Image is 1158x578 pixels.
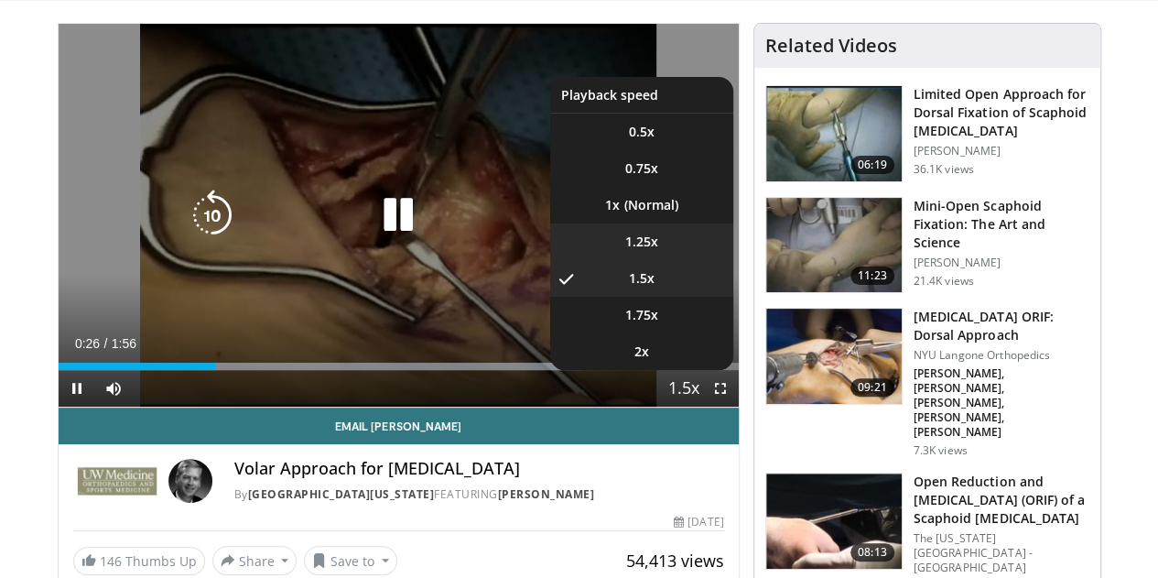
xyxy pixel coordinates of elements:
div: By FEATURING [234,486,724,503]
div: Progress Bar [59,363,739,370]
p: [PERSON_NAME], [PERSON_NAME], [PERSON_NAME], [PERSON_NAME], [PERSON_NAME] [914,366,1089,440]
img: Screen_shot_2010-09-13_at_9.16.13_PM_2.png.150x105_q85_crop-smart_upscale.jpg [766,198,902,293]
button: Fullscreen [702,370,739,407]
button: Share [212,546,298,575]
h3: Mini-Open Scaphoid Fixation: The Art and Science [914,197,1089,252]
span: 0.75x [625,159,658,178]
span: 0:26 [75,336,100,351]
img: 9e8d4ce5-5cf9-4f64-b223-8a8a66678819.150x105_q85_crop-smart_upscale.jpg [766,474,902,569]
span: / [104,336,108,351]
span: 09:21 [850,378,894,397]
button: Mute [95,370,132,407]
p: 36.1K views [914,162,974,177]
button: Pause [59,370,95,407]
span: 1x [605,196,620,214]
a: Email [PERSON_NAME] [59,408,739,444]
p: NYU Langone Orthopedics [914,348,1089,363]
img: 77ce367d-3479-4283-9ae2-dfa1edb86cf6.jpg.150x105_q85_crop-smart_upscale.jpg [766,309,902,404]
button: Playback Rate [666,370,702,407]
span: 146 [100,552,122,570]
a: [PERSON_NAME] [498,486,595,502]
span: 54,413 views [626,550,724,572]
span: 1:56 [112,336,136,351]
a: 09:21 [MEDICAL_DATA] ORIF: Dorsal Approach NYU Langone Orthopedics [PERSON_NAME], [PERSON_NAME], ... [765,308,1089,458]
p: [PERSON_NAME] [914,256,1089,270]
h3: Open Reduction and [MEDICAL_DATA] (ORIF) of a Scaphoid [MEDICAL_DATA] [914,473,1089,528]
video-js: Video Player [59,24,739,408]
h4: Related Videos [765,35,897,57]
span: 2x [634,343,649,361]
span: 06:19 [850,156,894,174]
h4: Volar Approach for [MEDICAL_DATA] [234,459,724,479]
span: 1.5x [629,269,655,288]
img: University of Washington [73,459,161,503]
h3: Limited Open Approach for Dorsal Fixation of Scaphoid [MEDICAL_DATA] [914,85,1089,140]
span: 11:23 [850,267,894,285]
a: 146 Thumbs Up [73,547,205,575]
span: 1.25x [625,233,658,251]
button: Save to [304,546,397,575]
img: bindra_-_mini_open_scaphoid_2.png.150x105_q85_crop-smart_upscale.jpg [766,86,902,181]
a: 11:23 Mini-Open Scaphoid Fixation: The Art and Science [PERSON_NAME] 21.4K views [765,197,1089,294]
span: 0.5x [629,123,655,141]
p: 21.4K views [914,274,974,289]
img: Avatar [168,459,212,503]
p: [PERSON_NAME] [914,144,1089,158]
h3: [MEDICAL_DATA] ORIF: Dorsal Approach [914,308,1089,344]
span: 08:13 [850,543,894,562]
span: 1.75x [625,306,658,324]
a: [GEOGRAPHIC_DATA][US_STATE] [248,486,435,502]
a: 06:19 Limited Open Approach for Dorsal Fixation of Scaphoid [MEDICAL_DATA] [PERSON_NAME] 36.1K views [765,85,1089,182]
div: [DATE] [674,514,723,530]
p: 7.3K views [914,443,968,458]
